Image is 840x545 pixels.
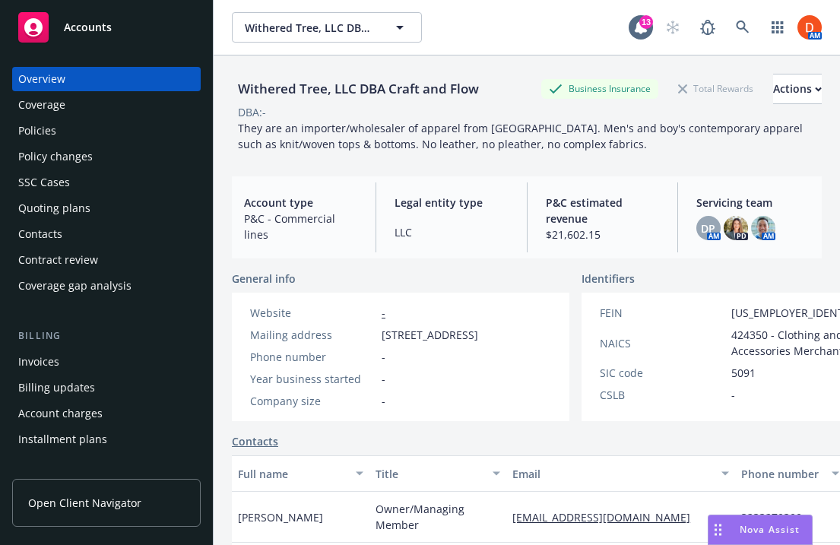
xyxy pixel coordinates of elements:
span: Open Client Navigator [28,495,141,511]
a: Accounts [12,6,201,49]
div: Contract review [18,248,98,272]
span: - [382,371,385,387]
div: Full name [238,466,347,482]
div: Coverage [18,93,65,117]
span: Owner/Managing Member [376,501,501,533]
span: Nova Assist [740,523,800,536]
span: DP [701,220,715,236]
div: Business Insurance [541,79,658,98]
img: photo [724,216,748,240]
a: 3233279399 [741,510,814,524]
span: [PERSON_NAME] [238,509,323,525]
a: Search [727,12,758,43]
div: Company size [250,393,376,409]
span: LLC [395,224,508,240]
div: Title [376,466,484,482]
div: Contacts [18,222,62,246]
div: Mailing address [250,327,376,343]
div: Coverage gap analysis [18,274,132,298]
div: Account charges [18,401,103,426]
div: Overview [18,67,65,91]
img: photo [751,216,775,240]
span: Withered Tree, LLC DBA Craft and Flow [245,20,376,36]
div: NAICS [600,335,725,351]
span: $21,602.15 [546,227,659,242]
a: Coverage gap analysis [12,274,201,298]
div: Drag to move [708,515,727,544]
div: Invoices [18,350,59,374]
a: Invoices [12,350,201,374]
img: photo [797,15,822,40]
div: Email [512,466,712,482]
span: - [382,349,385,365]
span: Servicing team [696,195,810,211]
span: Account type [244,195,357,211]
div: Actions [773,74,822,103]
div: SSC Cases [18,170,70,195]
button: Withered Tree, LLC DBA Craft and Flow [232,12,422,43]
span: [STREET_ADDRESS] [382,327,478,343]
button: Email [506,455,735,492]
a: Overview [12,67,201,91]
a: Quoting plans [12,196,201,220]
div: Phone number [250,349,376,365]
div: Year business started [250,371,376,387]
button: Full name [232,455,369,492]
span: P&C estimated revenue [546,195,659,227]
a: Policies [12,119,201,143]
span: Accounts [64,21,112,33]
span: 5091 [731,365,756,381]
span: - [731,387,735,403]
a: Billing updates [12,375,201,400]
div: FEIN [600,305,725,321]
a: Coverage [12,93,201,117]
div: Policy changes [18,144,93,169]
button: Actions [773,74,822,104]
div: 13 [639,15,653,29]
a: Start snowing [658,12,688,43]
a: Report a Bug [693,12,723,43]
a: Policy changes [12,144,201,169]
span: Identifiers [582,271,635,287]
div: Website [250,305,376,321]
div: Billing [12,328,201,344]
div: SIC code [600,365,725,381]
a: Switch app [762,12,793,43]
a: Installment plans [12,427,201,452]
button: Title [369,455,507,492]
a: Contacts [12,222,201,246]
span: They are an importer/wholesaler of apparel from [GEOGRAPHIC_DATA]. Men's and boy's contemporary a... [238,121,806,151]
div: Policies [18,119,56,143]
a: [EMAIL_ADDRESS][DOMAIN_NAME] [512,510,702,524]
div: CSLB [600,387,725,403]
a: - [382,306,385,320]
span: P&C - Commercial lines [244,211,357,242]
span: Legal entity type [395,195,508,211]
div: Installment plans [18,427,107,452]
a: SSC Cases [12,170,201,195]
div: Quoting plans [18,196,90,220]
a: Contacts [232,433,278,449]
span: - [382,393,385,409]
div: Phone number [741,466,822,482]
div: Total Rewards [670,79,761,98]
div: Billing updates [18,375,95,400]
a: Account charges [12,401,201,426]
div: DBA: - [238,104,266,120]
button: Nova Assist [708,515,813,545]
span: General info [232,271,296,287]
a: Contract review [12,248,201,272]
div: Withered Tree, LLC DBA Craft and Flow [232,79,485,99]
